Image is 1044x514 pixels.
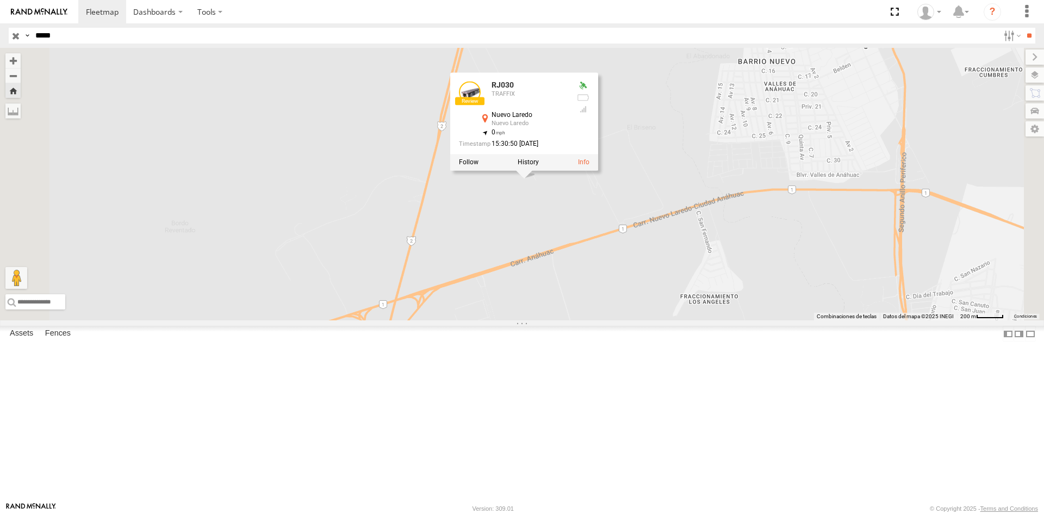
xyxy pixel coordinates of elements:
i: ? [984,3,1001,21]
label: Search Filter Options [999,28,1023,44]
div: RJ030 [492,82,568,90]
label: Dock Summary Table to the Left [1003,326,1014,342]
span: 0 [492,128,505,136]
div: Nuevo Laredo [492,112,568,119]
label: Assets [4,326,39,342]
div: Last Event GSM Signal Strength [576,105,589,114]
span: Datos del mapa ©2025 INEGI [883,313,954,319]
button: Zoom out [5,68,21,83]
button: Combinaciones de teclas [817,313,877,320]
div: Version: 309.01 [473,505,514,512]
label: Realtime tracking of Asset [459,158,478,166]
div: TRAFFIX [492,91,568,97]
label: Dock Summary Table to the Right [1014,326,1024,342]
label: Fences [40,326,76,342]
div: Valid GPS Fix [576,82,589,90]
a: Visit our Website [6,503,56,514]
span: 200 m [960,313,976,319]
label: Search Query [23,28,32,44]
button: Arrastra el hombrecito naranja al mapa para abrir Street View [5,267,27,289]
a: View Asset Details [578,158,589,166]
div: Sebastian Velez [913,4,945,20]
label: Measure [5,103,21,119]
a: Terms and Conditions [980,505,1038,512]
div: Nuevo Laredo [492,120,568,127]
div: Date/time of location update [459,140,568,147]
label: Map Settings [1026,121,1044,137]
div: © Copyright 2025 - [930,505,1038,512]
button: Escala del mapa: 200 m por 47 píxeles [957,313,1007,320]
button: Zoom in [5,53,21,68]
button: Zoom Home [5,83,21,98]
label: View Asset History [518,158,539,166]
div: No battery health information received from this device. [576,93,589,102]
img: rand-logo.svg [11,8,67,16]
a: Condiciones (se abre en una nueva pestaña) [1014,314,1037,319]
label: Hide Summary Table [1025,326,1036,342]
